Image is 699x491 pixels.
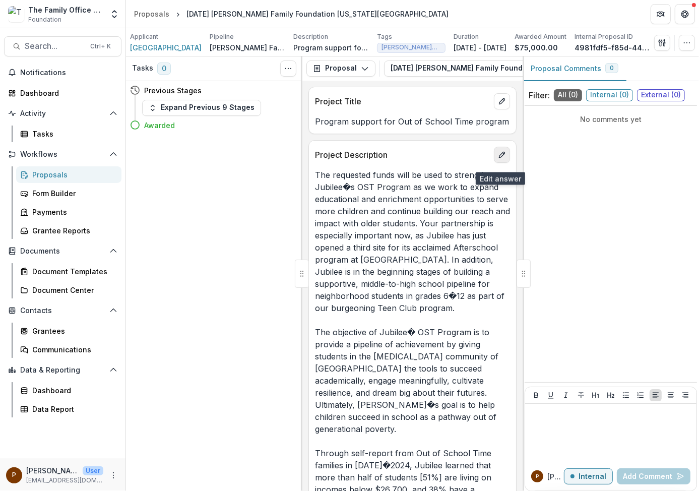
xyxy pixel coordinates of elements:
[280,60,296,77] button: Toggle View Cancelled Tasks
[306,60,375,77] button: Proposal
[16,382,121,399] a: Dashboard
[16,263,121,280] a: Document Templates
[12,472,16,478] div: Pam
[16,126,121,142] a: Tasks
[25,41,84,51] span: Search...
[4,36,121,56] button: Search...
[4,65,121,81] button: Notifications
[530,389,542,401] button: Bold
[32,266,113,277] div: Document Templates
[620,389,632,401] button: Bullet List
[107,4,121,24] button: Open entity switcher
[454,32,479,41] p: Duration
[210,42,285,53] p: [PERSON_NAME] Family Foundation [US_STATE]
[650,389,662,401] button: Align Left
[16,401,121,417] a: Data Report
[679,389,691,401] button: Align Right
[32,326,113,336] div: Grantees
[210,32,234,41] p: Pipeline
[142,100,261,116] button: Expand Previous 9 Stages
[130,32,158,41] p: Applicant
[20,247,105,256] span: Documents
[186,9,449,19] div: [DATE] [PERSON_NAME] Family Foundation [US_STATE][GEOGRAPHIC_DATA]
[26,476,103,485] p: [EMAIL_ADDRESS][DOMAIN_NAME]
[515,42,558,53] p: $75,000.00
[586,89,633,101] span: Internal ( 0 )
[16,185,121,202] a: Form Builder
[32,225,113,236] div: Grantee Reports
[157,63,171,75] span: 0
[384,60,687,77] button: [DATE] [PERSON_NAME] Family Foundation [US_STATE][GEOGRAPHIC_DATA]
[16,204,121,220] a: Payments
[20,150,105,159] span: Workflows
[665,389,677,401] button: Align Center
[547,471,564,482] p: [PERSON_NAME]
[293,32,328,41] p: Description
[610,65,614,72] span: 0
[494,147,510,163] button: edit
[529,114,693,125] p: No comments yet
[675,4,695,24] button: Get Help
[32,169,113,180] div: Proposals
[315,149,490,161] p: Project Description
[651,4,671,24] button: Partners
[32,129,113,139] div: Tasks
[4,362,121,378] button: Open Data & Reporting
[20,69,117,77] span: Notifications
[32,404,113,414] div: Data Report
[130,7,453,21] nav: breadcrumb
[32,385,113,396] div: Dashboard
[4,243,121,259] button: Open Documents
[132,64,153,73] h3: Tasks
[32,285,113,295] div: Document Center
[454,42,506,53] p: [DATE] - [DATE]
[144,120,175,131] h4: Awarded
[28,15,61,24] span: Foundation
[545,389,557,401] button: Underline
[16,323,121,339] a: Grantees
[564,468,613,484] button: Internal
[20,109,105,118] span: Activity
[20,306,105,315] span: Contacts
[529,89,550,101] p: Filter:
[83,466,103,475] p: User
[107,469,119,481] button: More
[315,115,510,128] p: Program support for Out of School Time program
[590,389,602,401] button: Heading 1
[377,32,392,41] p: Tags
[32,188,113,199] div: Form Builder
[130,42,202,53] a: [GEOGRAPHIC_DATA]
[293,42,369,53] p: Program support for Out of School Time program
[554,89,582,101] span: All ( 0 )
[315,95,490,107] p: Project Title
[579,472,606,481] p: Internal
[4,146,121,162] button: Open Workflows
[16,222,121,239] a: Grantee Reports
[536,474,539,479] div: Pam
[4,85,121,101] a: Dashboard
[575,42,650,53] p: 4981fdf5-f85d-44c4-880b-e7e0230e0b63
[130,7,173,21] a: Proposals
[575,32,633,41] p: Internal Proposal ID
[494,93,510,109] button: edit
[16,282,121,298] a: Document Center
[515,32,566,41] p: Awarded Amount
[88,41,113,52] div: Ctrl + K
[16,341,121,358] a: Communications
[634,389,647,401] button: Ordered List
[382,44,441,51] span: [PERSON_NAME] Family Foundation [US_STATE]
[20,88,113,98] div: Dashboard
[560,389,572,401] button: Italicize
[28,5,103,15] div: The Family Office Data Sandbox
[26,465,79,476] p: [PERSON_NAME]
[523,56,626,81] button: Proposal Comments
[4,105,121,121] button: Open Activity
[20,366,105,375] span: Data & Reporting
[32,207,113,217] div: Payments
[144,85,202,96] h4: Previous Stages
[16,166,121,183] a: Proposals
[4,302,121,319] button: Open Contacts
[605,389,617,401] button: Heading 2
[575,389,587,401] button: Strike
